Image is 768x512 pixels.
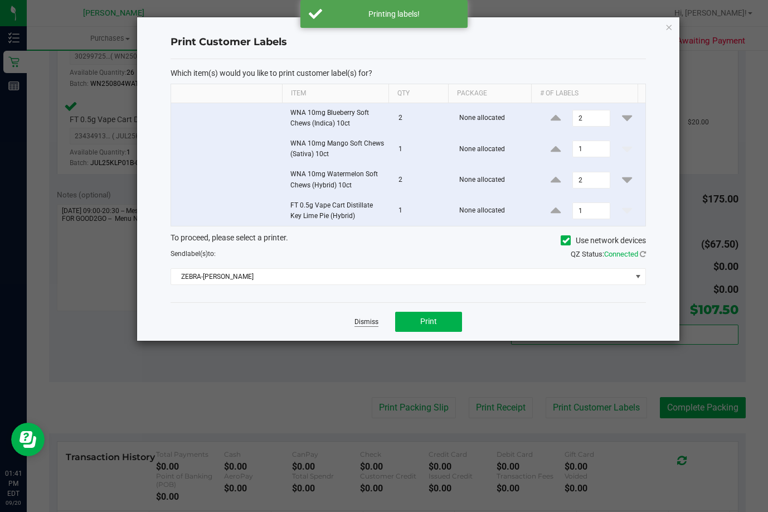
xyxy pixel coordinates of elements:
td: 2 [392,165,453,195]
span: label(s) [186,250,208,258]
td: 2 [392,103,453,134]
span: Send to: [171,250,216,258]
button: Print [395,312,462,332]
td: WNA 10mg Blueberry Soft Chews (Indica) 10ct [284,103,392,134]
td: None allocated [453,103,537,134]
div: To proceed, please select a printer. [162,232,654,249]
label: Use network devices [561,235,646,247]
td: WNA 10mg Mango Soft Chews (Sativa) 10ct [284,134,392,165]
th: Item [282,84,388,103]
td: None allocated [453,165,537,195]
th: Package [448,84,531,103]
td: 1 [392,134,453,165]
span: Connected [604,250,638,258]
a: Dismiss [354,317,378,327]
span: ZEBRA-[PERSON_NAME] [171,269,631,284]
td: None allocated [453,134,537,165]
td: WNA 10mg Watermelon Soft Chews (Hybrid) 10ct [284,165,392,195]
span: QZ Status: [571,250,646,258]
div: Printing labels! [328,8,459,20]
p: Which item(s) would you like to print customer label(s) for? [171,68,646,78]
th: # of labels [531,84,638,103]
th: Qty [388,84,448,103]
td: 1 [392,196,453,226]
span: Print [420,317,437,326]
h4: Print Customer Labels [171,35,646,50]
td: FT 0.5g Vape Cart Distillate Key Lime Pie (Hybrid) [284,196,392,226]
iframe: Resource center [11,423,45,456]
td: None allocated [453,196,537,226]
